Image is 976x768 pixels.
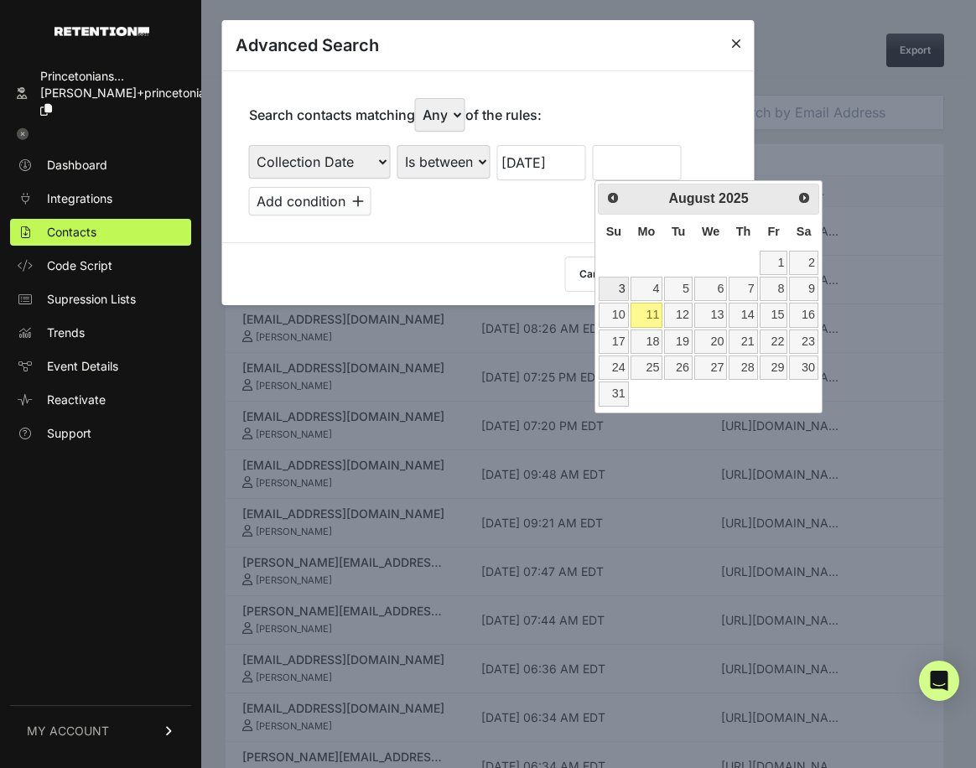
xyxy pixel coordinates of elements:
a: 1 [760,251,788,275]
a: 25 [631,355,663,380]
span: Code Script [47,257,112,274]
span: Reactivate [47,392,106,408]
a: 7 [729,277,757,301]
a: 8 [760,277,788,301]
span: Event Details [47,358,118,375]
span: Integrations [47,190,112,207]
span: [PERSON_NAME]+princetonian... [40,86,222,100]
div: Open Intercom Messenger [919,661,959,701]
a: Prev [600,186,625,210]
span: August [668,191,714,205]
a: 12 [664,303,693,327]
a: 23 [789,330,818,354]
a: 3 [599,277,628,301]
a: Support [10,420,191,447]
a: 29 [760,355,788,380]
span: Next [797,191,811,205]
span: Contacts [47,224,96,241]
a: 4 [631,277,663,301]
div: Princetonians... [40,68,222,85]
span: Tuesday [672,225,686,238]
span: Thursday [736,225,751,238]
span: Monday [638,225,656,238]
a: 17 [599,330,628,354]
button: Cancel [565,257,627,292]
span: Dashboard [47,157,107,174]
a: 24 [599,355,628,380]
a: Princetonians... [PERSON_NAME]+princetonian... [10,63,191,123]
span: MY ACCOUNT [27,723,109,739]
a: 9 [789,277,818,301]
a: 2 [789,251,818,275]
a: 21 [729,330,757,354]
a: Trends [10,319,191,346]
span: Saturday [797,225,812,238]
p: Search contacts matching of the rules: [249,98,542,132]
h3: Advanced Search [236,34,379,57]
a: 13 [694,303,727,327]
a: 30 [789,355,818,380]
span: Supression Lists [47,291,136,308]
a: 15 [760,303,788,327]
a: 6 [694,277,727,301]
a: 10 [599,303,628,327]
a: Event Details [10,353,191,380]
a: 26 [664,355,693,380]
a: Integrations [10,185,191,212]
span: 2025 [719,191,749,205]
span: Sunday [606,225,621,238]
a: Code Script [10,252,191,279]
a: 28 [729,355,757,380]
a: Next [792,186,817,210]
a: 16 [789,303,818,327]
a: Reactivate [10,387,191,413]
a: 14 [729,303,757,327]
img: Retention.com [55,27,149,36]
button: Add condition [249,187,371,215]
a: 27 [694,355,727,380]
a: 11 [631,303,663,327]
span: Support [47,425,91,442]
a: 22 [760,330,788,354]
a: 31 [599,381,628,406]
a: MY ACCOUNT [10,705,191,756]
span: Prev [606,191,620,205]
a: Supression Lists [10,286,191,313]
a: 5 [664,277,693,301]
a: 19 [664,330,693,354]
a: 20 [694,330,727,354]
span: Friday [767,225,779,238]
span: Trends [47,324,85,341]
a: 18 [631,330,663,354]
a: Dashboard [10,152,191,179]
a: Contacts [10,219,191,246]
span: Wednesday [702,225,719,238]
